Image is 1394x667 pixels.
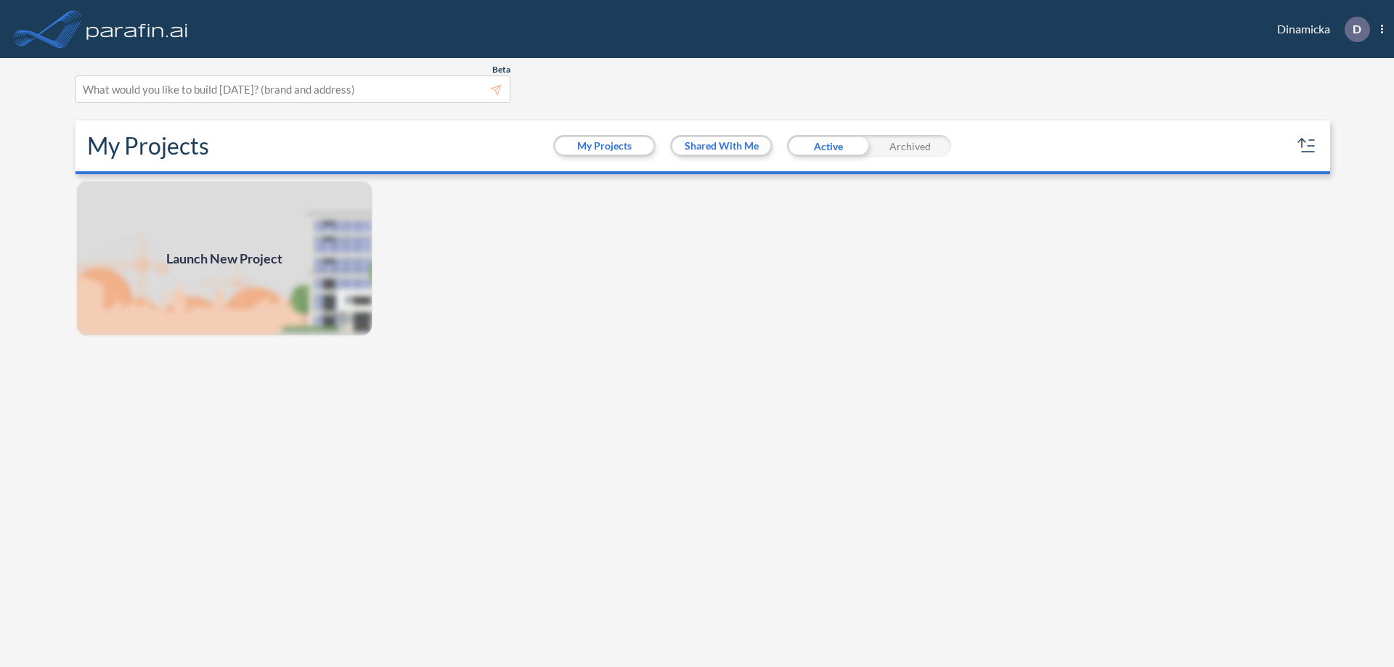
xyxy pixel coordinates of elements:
[1295,134,1318,157] button: sort
[76,180,373,337] img: add
[672,137,770,155] button: Shared With Me
[492,64,510,75] span: Beta
[1353,22,1361,36] p: D
[555,137,653,155] button: My Projects
[83,15,191,44] img: logo
[76,180,373,337] a: Launch New Project
[87,132,209,160] h2: My Projects
[166,249,282,269] span: Launch New Project
[787,135,869,157] div: Active
[1255,17,1383,42] div: Dinamicka
[869,135,951,157] div: Archived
